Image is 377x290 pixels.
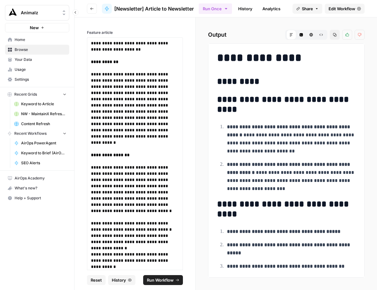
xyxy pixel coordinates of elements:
button: Run Workflow [143,275,183,285]
a: Integrate [287,4,312,14]
h2: Output [208,30,365,40]
button: Share [293,4,322,14]
button: New [5,23,69,32]
a: History [234,4,256,14]
button: Recent Grids [5,90,69,99]
a: Home [5,35,69,45]
button: Workspace: Animalz [5,5,69,20]
a: Usage [5,65,69,75]
span: Share [302,6,313,12]
label: Feature article [87,30,183,35]
span: AirOps Academy [15,175,66,181]
button: Run Once [199,3,232,14]
span: [Newsletter] Article to Newsletter [114,5,194,12]
button: Reset [87,275,106,285]
a: Keyword to Brief (AirOps Builders) [11,148,69,158]
span: Your Data [15,57,66,62]
span: Recent Workflows [14,131,47,136]
span: Browse [15,47,66,52]
img: Animalz Logo [7,7,18,18]
a: [Newsletter] Article to Newsletter [102,4,194,14]
span: SEO Alerts [21,160,66,166]
span: Home [15,37,66,43]
span: Reset [91,277,102,283]
span: Content Refresh [21,121,66,127]
span: AirOps PowerAgent [21,140,66,146]
a: Edit Workflow [325,4,365,14]
button: What's new? [5,183,69,193]
span: NW - MaintainX Refresh Workflow [21,111,66,117]
a: SEO Alerts [11,158,69,168]
a: Content Refresh [11,119,69,129]
a: Your Data [5,55,69,65]
span: Run Workflow [147,277,174,283]
span: Usage [15,67,66,72]
a: AirOps Academy [5,173,69,183]
button: History [108,275,135,285]
span: New [30,25,39,31]
span: Keyword to Article [21,101,66,107]
span: Keyword to Brief (AirOps Builders) [21,150,66,156]
a: NW - MaintainX Refresh Workflow [11,109,69,119]
button: Recent Workflows [5,129,69,138]
a: Keyword to Article [11,99,69,109]
a: Analytics [259,4,284,14]
a: Browse [5,45,69,55]
span: Settings [15,77,66,82]
a: Settings [5,75,69,84]
span: History [112,277,126,283]
span: Help + Support [15,195,66,201]
span: Recent Grids [14,92,37,97]
span: Edit Workflow [329,6,355,12]
span: Animalz [21,10,58,16]
a: AirOps PowerAgent [11,138,69,148]
button: Help + Support [5,193,69,203]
